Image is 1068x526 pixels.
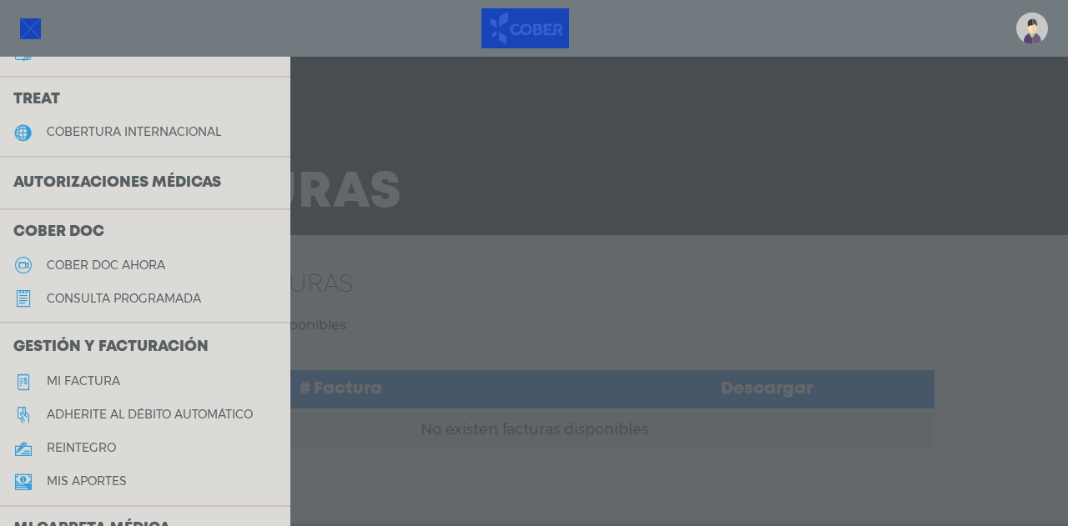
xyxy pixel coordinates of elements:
[47,474,127,488] h5: Mis aportes
[47,125,221,139] h5: cobertura internacional
[47,408,253,422] h5: Adherite al débito automático
[47,374,120,388] h5: Mi factura
[1016,13,1048,44] img: profile-placeholder.svg
[20,18,41,39] img: Cober_menu-close-white.svg
[481,8,569,48] img: logo_cober_home-white.png
[47,441,116,455] h5: reintegro
[47,46,147,60] h5: Mi plan médico
[47,292,201,306] h5: consulta programada
[47,258,165,273] h5: Cober doc ahora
